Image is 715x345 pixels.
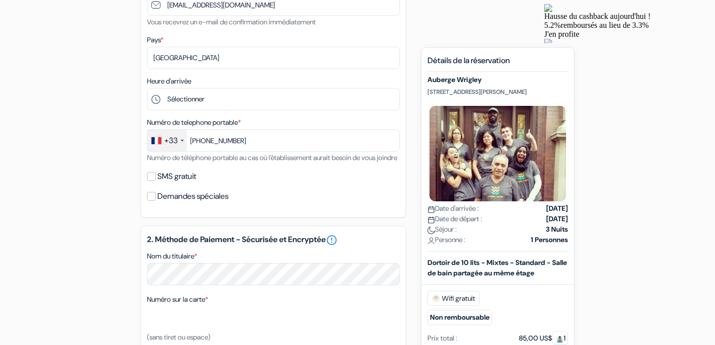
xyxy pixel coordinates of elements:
img: moon.svg [428,227,435,234]
img: calendar.svg [428,216,435,224]
strong: [DATE] [546,214,568,224]
label: Nom du titulaire [147,251,197,261]
label: Numéro sur la carte [147,294,208,305]
div: 85,00 US$ [519,333,568,344]
span: Date de départ : [428,214,482,224]
img: free_wifi.svg [432,294,440,302]
span: Personne : [428,235,465,245]
label: Demandes spéciales [157,189,228,203]
div: +33 [164,135,178,147]
input: 6 12 34 56 78 [147,129,400,152]
img: close.png [4,39,12,47]
img: guest.svg [556,336,564,343]
div: France: +33 [147,130,187,151]
strong: [DATE] [546,203,568,214]
img: calendar.svg [428,206,435,213]
a: error_outline [326,234,338,246]
strong: 3 Nuits [546,224,568,235]
div: Hausse du cashback aujourd'hui ! [4,12,167,21]
span: 5.2% [4,21,20,29]
h5: Auberge Wrigley [428,76,568,84]
small: Numéro de téléphone portable au cas où l'établissement aurait besoin de vous joindre [147,153,397,162]
span: 1 [552,331,568,345]
img: large-icon256.png [4,4,12,12]
span: Date d'arrivée : [428,203,479,214]
div: J'en profite [4,30,167,39]
small: (sans tiret ou espace) [147,333,211,342]
div: remboursés au lieu de 3.3% [4,21,167,30]
h5: Détails de la réservation [428,56,568,72]
div: Prix total : [428,333,457,344]
img: user_icon.svg [428,237,435,245]
p: [STREET_ADDRESS][PERSON_NAME] [428,88,568,96]
label: Heure d'arrivée [147,76,191,86]
label: SMS gratuit [157,170,196,183]
b: Dortoir de 10 lits - Mixtes - Standard - Salle de bain partagée au même étage [428,258,567,277]
small: Non remboursable [428,310,492,325]
strong: 1 Personnes [531,235,568,245]
span: Séjour : [428,224,457,235]
label: Pays [147,35,163,45]
span: Wifi gratuit [428,291,480,306]
small: Vous recevrez un e-mail de confirmation immédiatement [147,17,316,26]
h5: 2. Méthode de Paiement - Sécurisée et Encryptée [147,234,400,246]
label: Numéro de telephone portable [147,117,241,128]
